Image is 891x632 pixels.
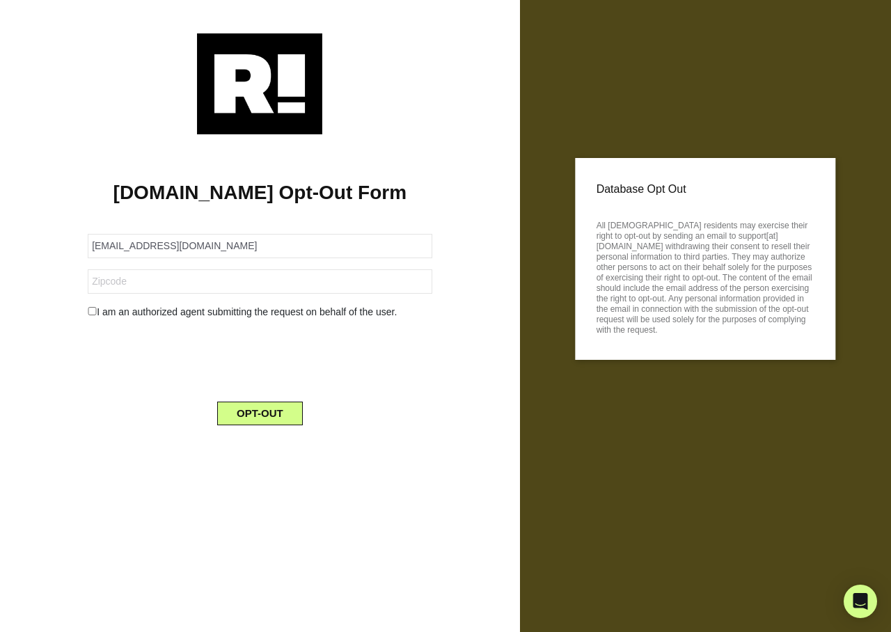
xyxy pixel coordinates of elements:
[844,585,877,618] div: Open Intercom Messenger
[77,305,442,319] div: I am an authorized agent submitting the request on behalf of the user.
[597,216,814,335] p: All [DEMOGRAPHIC_DATA] residents may exercise their right to opt-out by sending an email to suppo...
[217,402,303,425] button: OPT-OUT
[88,234,432,258] input: Email Address
[597,179,814,200] p: Database Opt Out
[21,181,499,205] h1: [DOMAIN_NAME] Opt-Out Form
[88,269,432,294] input: Zipcode
[197,33,322,134] img: Retention.com
[154,331,365,385] iframe: reCAPTCHA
